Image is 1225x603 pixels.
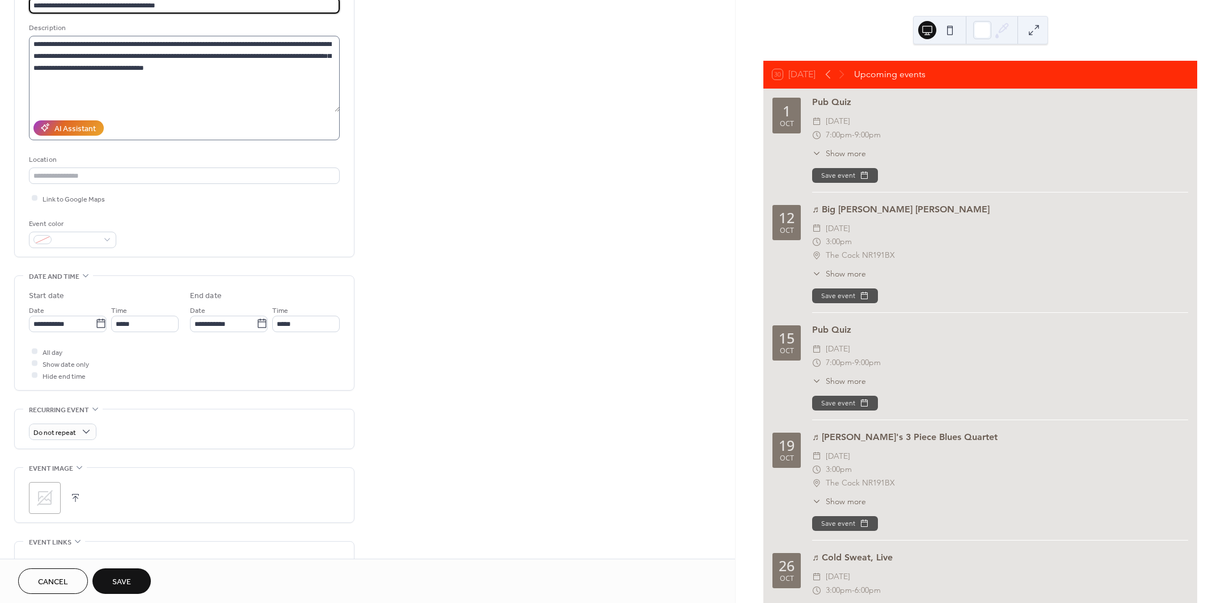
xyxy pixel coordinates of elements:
[855,584,881,597] span: 6:00pm
[812,203,1188,216] div: ♬ Big [PERSON_NAME] [PERSON_NAME]
[29,22,337,34] div: Description
[780,575,794,583] div: Oct
[812,450,821,463] div: ​
[826,115,850,128] span: [DATE]
[812,551,1188,564] div: ♬ Cold Sweat, Live
[826,496,866,508] span: Show more
[812,396,878,411] button: Save event
[92,568,151,594] button: Save
[29,556,337,568] div: URL
[812,375,821,387] div: ​
[812,222,821,236] div: ​
[826,570,850,584] span: [DATE]
[812,476,821,490] div: ​
[855,356,881,370] span: 9:00pm
[826,375,866,387] span: Show more
[812,430,1188,444] div: ♬ [PERSON_NAME]'s 3 Piece Blues Quartet
[779,211,795,225] div: 12
[852,356,855,370] span: -
[812,115,821,128] div: ​
[33,120,104,136] button: AI Assistant
[43,370,86,382] span: Hide end time
[826,222,850,236] span: [DATE]
[826,235,852,249] span: 3:00pm
[812,148,821,160] div: ​
[112,576,131,588] span: Save
[812,268,821,280] div: ​
[826,450,850,463] span: [DATE]
[812,375,866,387] button: ​Show more
[29,218,114,230] div: Event color
[826,476,895,490] span: The Cock NR191BX
[18,568,88,594] button: Cancel
[780,455,794,462] div: Oct
[779,559,795,573] div: 26
[780,120,794,128] div: Oct
[29,537,71,548] span: Event links
[852,584,855,597] span: -
[812,168,878,183] button: Save event
[812,356,821,370] div: ​
[812,235,821,249] div: ​
[826,148,866,160] span: Show more
[54,123,96,135] div: AI Assistant
[812,249,821,262] div: ​
[812,323,1188,337] div: Pub Quiz
[826,128,852,142] span: 7:00pm
[29,463,73,475] span: Event image
[29,304,44,316] span: Date
[812,95,1188,109] div: Pub Quiz
[779,331,795,345] div: 15
[780,347,794,355] div: Oct
[29,404,89,416] span: Recurring event
[111,304,127,316] span: Time
[854,68,926,81] div: Upcoming events
[29,271,79,283] span: Date and time
[812,342,821,356] div: ​
[826,356,852,370] span: 7:00pm
[812,570,821,584] div: ​
[783,104,791,118] div: 1
[190,290,222,302] div: End date
[190,304,205,316] span: Date
[812,463,821,476] div: ​
[826,249,895,262] span: The Cock NR191BX
[826,342,850,356] span: [DATE]
[38,576,68,588] span: Cancel
[826,463,852,476] span: 3:00pm
[29,154,337,166] div: Location
[812,288,878,303] button: Save event
[780,227,794,235] div: Oct
[812,496,866,508] button: ​Show more
[826,268,866,280] span: Show more
[29,290,64,302] div: Start date
[852,128,855,142] span: -
[43,193,105,205] span: Link to Google Maps
[272,304,288,316] span: Time
[812,496,821,508] div: ​
[779,438,795,453] div: 19
[33,426,76,439] span: Do not repeat
[43,346,62,358] span: All day
[29,482,61,514] div: ;
[43,358,89,370] span: Show date only
[826,584,852,597] span: 3:00pm
[855,128,881,142] span: 9:00pm
[812,584,821,597] div: ​
[812,128,821,142] div: ​
[812,268,866,280] button: ​Show more
[812,148,866,160] button: ​Show more
[812,516,878,531] button: Save event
